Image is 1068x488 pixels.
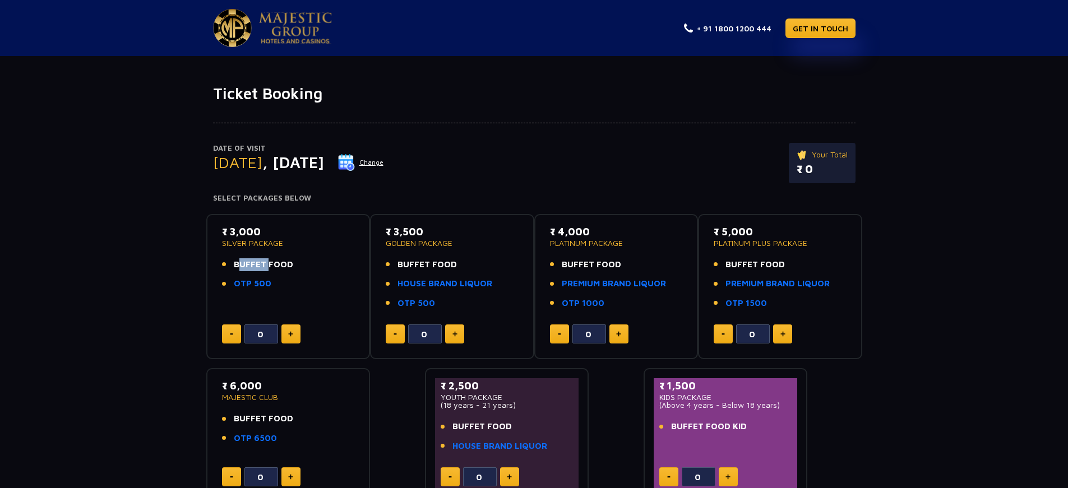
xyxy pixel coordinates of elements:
[222,224,355,239] p: ₹ 3,000
[234,412,293,425] span: BUFFET FOOD
[558,333,561,335] img: minus
[659,393,792,401] p: KIDS PACKAGE
[797,148,848,161] p: Your Total
[222,239,355,247] p: SILVER PACKAGE
[667,476,671,478] img: minus
[397,258,457,271] span: BUFFET FOOD
[386,239,519,247] p: GOLDEN PACKAGE
[222,393,355,401] p: MAJESTIC CLUB
[725,474,731,480] img: plus
[262,153,324,171] span: , [DATE]
[722,333,725,335] img: minus
[234,432,277,445] a: OTP 6500
[452,420,512,433] span: BUFFET FOOD
[797,161,848,178] p: ₹ 0
[213,153,262,171] span: [DATE]
[234,277,271,290] a: OTP 500
[394,333,397,335] img: minus
[659,378,792,393] p: ₹ 1,500
[725,277,830,290] a: PREMIUM BRAND LIQUOR
[562,297,604,310] a: OTP 1000
[550,239,683,247] p: PLATINUM PACKAGE
[659,401,792,409] p: (Above 4 years - Below 18 years)
[671,420,747,433] span: BUFFET FOOD KID
[397,297,435,310] a: OTP 500
[452,331,457,337] img: plus
[797,148,808,161] img: ticket
[725,258,785,271] span: BUFFET FOOD
[213,143,384,154] p: Date of Visit
[562,277,666,290] a: PREMIUM BRAND LIQUOR
[397,277,492,290] a: HOUSE BRAND LIQUOR
[780,331,785,337] img: plus
[259,12,332,44] img: Majestic Pride
[725,297,767,310] a: OTP 1500
[213,84,856,103] h1: Ticket Booking
[441,378,574,393] p: ₹ 2,500
[386,224,519,239] p: ₹ 3,500
[288,474,293,480] img: plus
[449,476,452,478] img: minus
[785,18,856,38] a: GET IN TOUCH
[213,9,252,47] img: Majestic Pride
[616,331,621,337] img: plus
[337,154,384,171] button: Change
[222,378,355,393] p: ₹ 6,000
[441,401,574,409] p: (18 years - 21 years)
[550,224,683,239] p: ₹ 4,000
[213,194,856,203] h4: Select Packages Below
[714,239,847,247] p: PLATINUM PLUS PACKAGE
[234,258,293,271] span: BUFFET FOOD
[562,258,621,271] span: BUFFET FOOD
[452,440,547,453] a: HOUSE BRAND LIQUOR
[230,333,233,335] img: minus
[288,331,293,337] img: plus
[684,22,771,34] a: + 91 1800 1200 444
[507,474,512,480] img: plus
[230,476,233,478] img: minus
[441,393,574,401] p: YOUTH PACKAGE
[714,224,847,239] p: ₹ 5,000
